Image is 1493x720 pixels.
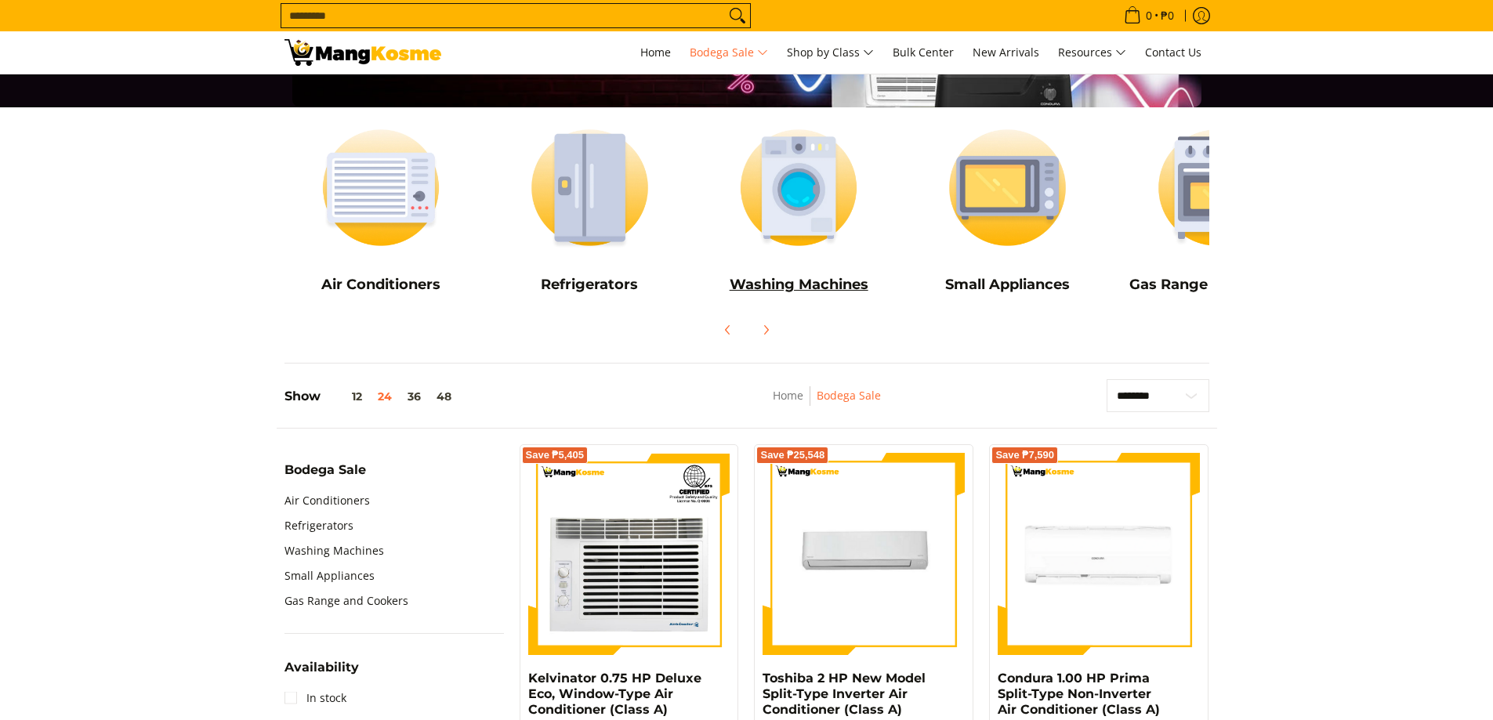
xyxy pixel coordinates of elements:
[1137,31,1209,74] a: Contact Us
[284,488,370,513] a: Air Conditioners
[284,661,359,686] summary: Open
[1120,115,1314,260] img: Cookers
[773,388,803,403] a: Home
[284,276,478,294] h5: Air Conditioners
[457,31,1209,74] nav: Main Menu
[284,661,359,674] span: Availability
[1058,43,1126,63] span: Resources
[817,388,881,403] a: Bodega Sale
[748,313,783,347] button: Next
[1158,10,1176,21] span: ₱0
[911,115,1104,305] a: Small Appliances Small Appliances
[284,563,375,588] a: Small Appliances
[893,45,954,60] span: Bulk Center
[284,115,478,305] a: Air Conditioners Air Conditioners
[528,671,701,717] a: Kelvinator 0.75 HP Deluxe Eco, Window-Type Air Conditioner (Class A)
[284,464,366,476] span: Bodega Sale
[1143,10,1154,21] span: 0
[911,115,1104,260] img: Small Appliances
[763,453,965,655] img: Toshiba 2 HP New Model Split-Type Inverter Air Conditioner (Class A)
[528,453,730,655] img: Kelvinator 0.75 HP Deluxe Eco, Window-Type Air Conditioner (Class A)
[321,390,370,403] button: 12
[400,390,429,403] button: 36
[284,513,353,538] a: Refrigerators
[973,45,1039,60] span: New Arrivals
[284,389,459,404] h5: Show
[779,31,882,74] a: Shop by Class
[702,115,896,260] img: Washing Machines
[995,450,1054,460] span: Save ₱7,590
[429,390,459,403] button: 48
[370,390,400,403] button: 24
[690,43,768,63] span: Bodega Sale
[702,115,896,305] a: Washing Machines Washing Machines
[526,450,585,460] span: Save ₱5,405
[725,4,750,27] button: Search
[1145,45,1201,60] span: Contact Us
[284,115,478,260] img: Air Conditioners
[284,588,408,613] a: Gas Range and Cookers
[911,276,1104,294] h5: Small Appliances
[998,453,1200,655] img: Condura 1.00 HP Prima Split-Type Non-Inverter Air Conditioner (Class A)
[640,45,671,60] span: Home
[711,313,745,347] button: Previous
[493,115,687,260] img: Refrigerators
[284,39,441,66] img: Bodega Sale l Mang Kosme: Cost-Efficient &amp; Quality Home Appliances
[1120,115,1314,305] a: Cookers Gas Range and Cookers
[1050,31,1134,74] a: Resources
[493,276,687,294] h5: Refrigerators
[284,538,384,563] a: Washing Machines
[284,686,346,711] a: In stock
[787,43,874,63] span: Shop by Class
[682,31,776,74] a: Bodega Sale
[965,31,1047,74] a: New Arrivals
[284,464,366,488] summary: Open
[1120,276,1314,294] h5: Gas Range and Cookers
[998,671,1160,717] a: Condura 1.00 HP Prima Split-Type Non-Inverter Air Conditioner (Class A)
[885,31,962,74] a: Bulk Center
[702,276,896,294] h5: Washing Machines
[672,386,981,422] nav: Breadcrumbs
[493,115,687,305] a: Refrigerators Refrigerators
[763,671,926,717] a: Toshiba 2 HP New Model Split-Type Inverter Air Conditioner (Class A)
[760,450,824,460] span: Save ₱25,548
[632,31,679,74] a: Home
[1119,7,1179,24] span: •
